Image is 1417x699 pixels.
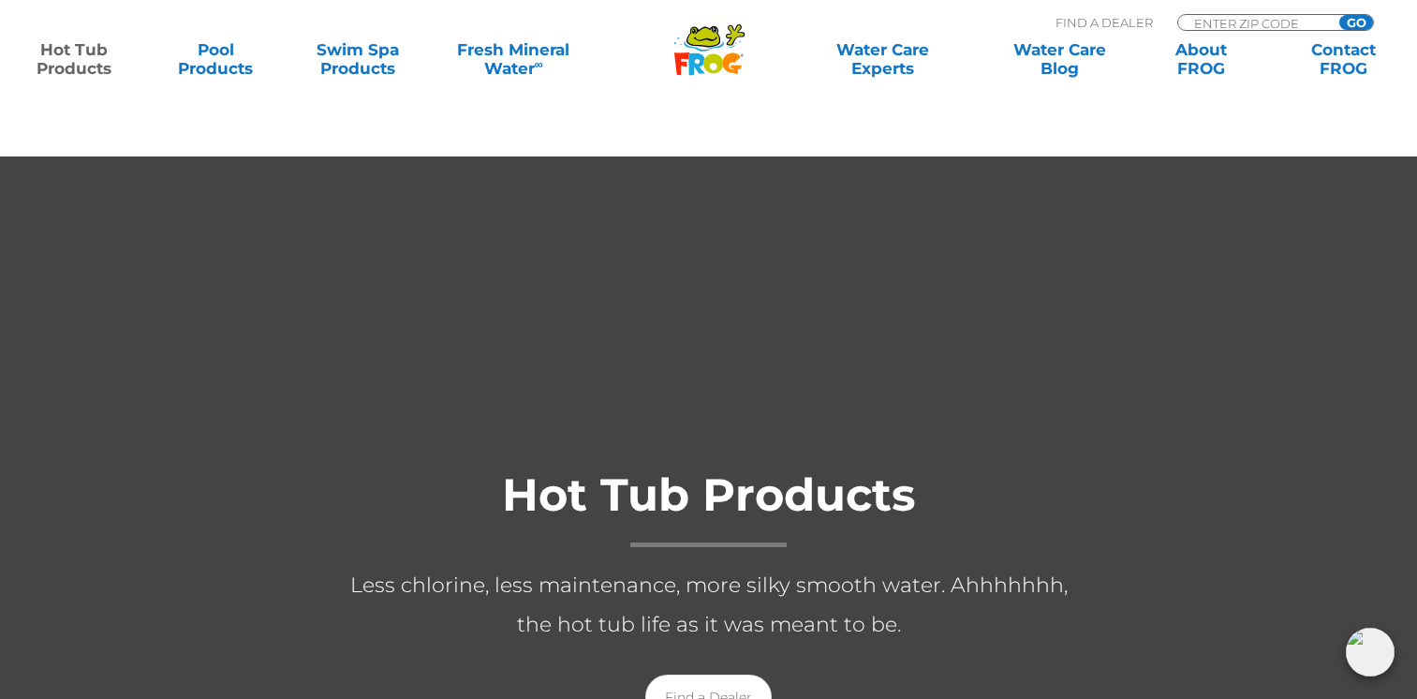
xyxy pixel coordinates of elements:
a: ContactFROG [1288,40,1398,78]
h1: Hot Tub Products [334,470,1084,547]
a: PoolProducts [161,40,272,78]
p: Less chlorine, less maintenance, more silky smooth water. Ahhhhhhh, the hot tub life as it was me... [334,566,1084,645]
a: Hot TubProducts [19,40,129,78]
input: Zip Code Form [1192,15,1319,31]
a: Fresh MineralWater∞ [445,40,583,78]
a: Water CareBlog [1004,40,1114,78]
p: Find A Dealer [1055,14,1153,31]
input: GO [1339,15,1373,30]
a: Swim SpaProducts [303,40,413,78]
a: AboutFROG [1146,40,1257,78]
sup: ∞ [535,57,543,71]
img: openIcon [1346,628,1395,677]
a: Water CareExperts [793,40,972,78]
